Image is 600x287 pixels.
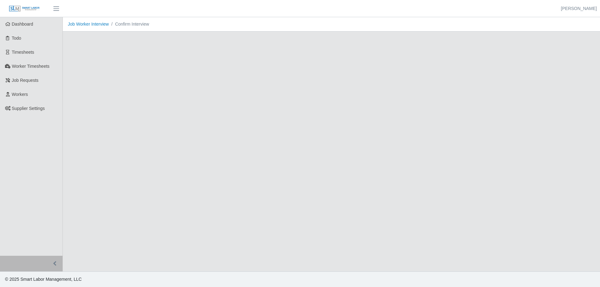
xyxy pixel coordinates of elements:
span: Dashboard [12,22,33,27]
img: SLM Logo [9,5,40,12]
span: Job Requests [12,78,39,83]
span: Supplier Settings [12,106,45,111]
span: Timesheets [12,50,34,55]
span: Workers [12,92,28,97]
span: Worker Timesheets [12,64,49,69]
a: [PERSON_NAME] [561,5,597,12]
a: Job Worker Interview [68,22,109,27]
span: © 2025 Smart Labor Management, LLC [5,277,82,282]
span: Todo [12,36,21,41]
li: Confirm Interview [109,21,149,27]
